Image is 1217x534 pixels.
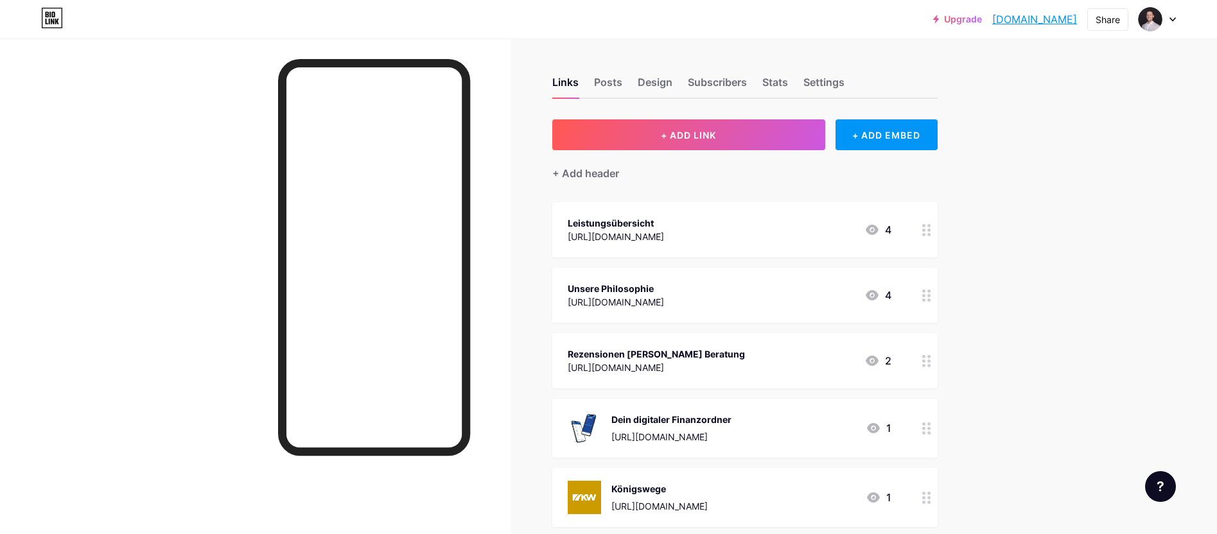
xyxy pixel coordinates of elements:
[661,130,716,141] span: + ADD LINK
[568,347,745,361] div: Rezensionen [PERSON_NAME] Beratung
[568,230,664,243] div: [URL][DOMAIN_NAME]
[611,413,731,426] div: Dein digitaler Finanzordner
[568,481,601,514] img: Königswege
[864,353,891,368] div: 2
[866,420,891,436] div: 1
[568,295,664,309] div: [URL][DOMAIN_NAME]
[688,74,747,98] div: Subscribers
[866,490,891,505] div: 1
[1096,13,1120,26] div: Share
[638,74,672,98] div: Design
[568,216,664,230] div: Leistungsübersicht
[552,74,579,98] div: Links
[552,119,825,150] button: + ADD LINK
[836,119,938,150] div: + ADD EMBED
[864,288,891,303] div: 4
[568,411,601,445] img: Dein digitaler Finanzordner
[1138,7,1162,31] img: manuelgoetz
[992,12,1077,27] a: [DOMAIN_NAME]
[864,222,891,237] div: 4
[611,430,731,444] div: [URL][DOMAIN_NAME]
[933,14,982,24] a: Upgrade
[762,74,788,98] div: Stats
[552,166,619,181] div: + Add header
[568,361,745,374] div: [URL][DOMAIN_NAME]
[594,74,622,98] div: Posts
[568,282,664,295] div: Unsere Philosophie
[803,74,845,98] div: Settings
[611,499,708,513] div: [URL][DOMAIN_NAME]
[611,482,708,495] div: Königswege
